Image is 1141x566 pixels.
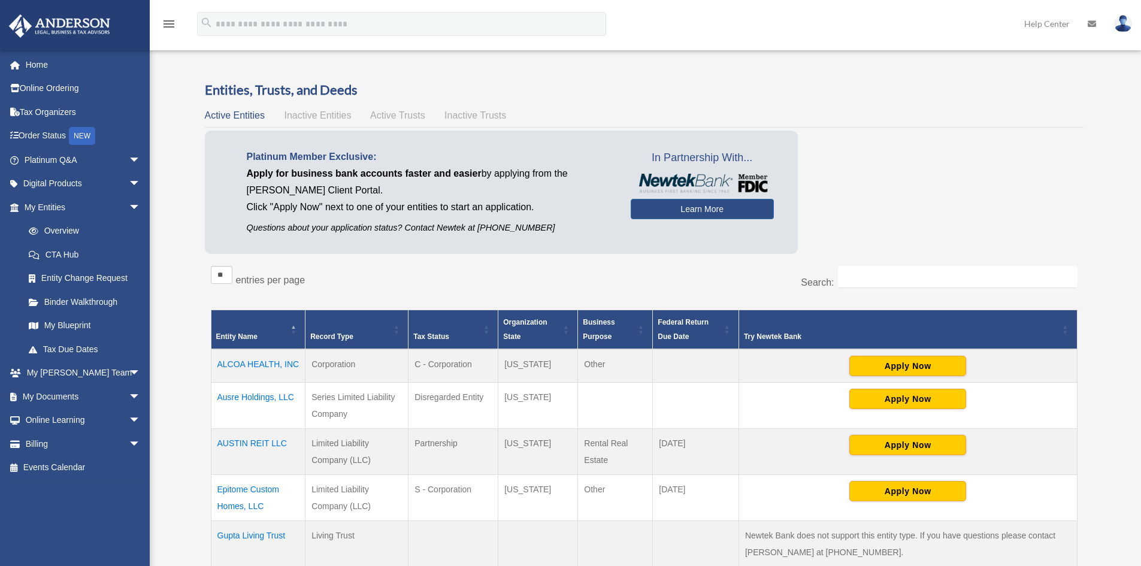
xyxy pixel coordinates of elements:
[1114,15,1132,32] img: User Pic
[8,408,159,432] a: Online Learningarrow_drop_down
[305,475,408,521] td: Limited Liability Company (LLC)
[305,429,408,475] td: Limited Liability Company (LLC)
[129,361,153,386] span: arrow_drop_down
[129,385,153,409] span: arrow_drop_down
[211,475,305,521] td: Epitome Custom Homes, LLC
[17,219,147,243] a: Overview
[211,310,305,350] th: Entity Name: Activate to invert sorting
[370,110,425,120] span: Active Trusts
[17,267,153,290] a: Entity Change Request
[5,14,114,38] img: Anderson Advisors Platinum Portal
[653,475,739,521] td: [DATE]
[8,148,159,172] a: Platinum Q&Aarrow_drop_down
[498,475,578,521] td: [US_STATE]
[8,361,159,385] a: My [PERSON_NAME] Teamarrow_drop_down
[498,429,578,475] td: [US_STATE]
[498,383,578,429] td: [US_STATE]
[637,174,768,193] img: NewtekBankLogoSM.png
[578,310,653,350] th: Business Purpose: Activate to sort
[8,385,159,408] a: My Documentsarrow_drop_down
[408,429,498,475] td: Partnership
[129,408,153,433] span: arrow_drop_down
[162,17,176,31] i: menu
[8,100,159,124] a: Tax Organizers
[8,53,159,77] a: Home
[444,110,506,120] span: Inactive Trusts
[8,195,153,219] a: My Entitiesarrow_drop_down
[236,275,305,285] label: entries per page
[583,318,615,341] span: Business Purpose
[408,475,498,521] td: S - Corporation
[305,310,408,350] th: Record Type: Activate to sort
[631,199,774,219] a: Learn More
[305,349,408,383] td: Corporation
[658,318,709,341] span: Federal Return Due Date
[8,124,159,149] a: Order StatusNEW
[408,310,498,350] th: Tax Status: Activate to sort
[211,349,305,383] td: ALCOA HEALTH, INC
[211,429,305,475] td: AUSTIN REIT LLC
[653,310,739,350] th: Federal Return Due Date: Activate to sort
[578,429,653,475] td: Rental Real Estate
[129,172,153,196] span: arrow_drop_down
[17,337,153,361] a: Tax Due Dates
[849,356,966,376] button: Apply Now
[247,220,613,235] p: Questions about your application status? Contact Newtek at [PHONE_NUMBER]
[408,383,498,429] td: Disregarded Entity
[69,127,95,145] div: NEW
[129,148,153,172] span: arrow_drop_down
[17,314,153,338] a: My Blueprint
[8,77,159,101] a: Online Ordering
[162,21,176,31] a: menu
[631,149,774,168] span: In Partnership With...
[17,290,153,314] a: Binder Walkthrough
[200,16,213,29] i: search
[503,318,547,341] span: Organization State
[498,310,578,350] th: Organization State: Activate to sort
[17,243,153,267] a: CTA Hub
[129,432,153,456] span: arrow_drop_down
[205,81,1084,99] h3: Entities, Trusts, and Deeds
[739,310,1077,350] th: Try Newtek Bank : Activate to sort
[408,349,498,383] td: C - Corporation
[578,349,653,383] td: Other
[247,199,613,216] p: Click "Apply Now" next to one of your entities to start an application.
[849,389,966,409] button: Apply Now
[413,332,449,341] span: Tax Status
[8,172,159,196] a: Digital Productsarrow_drop_down
[498,349,578,383] td: [US_STATE]
[129,195,153,220] span: arrow_drop_down
[310,332,353,341] span: Record Type
[578,475,653,521] td: Other
[247,168,482,178] span: Apply for business bank accounts faster and easier
[8,456,159,480] a: Events Calendar
[205,110,265,120] span: Active Entities
[801,277,834,287] label: Search:
[284,110,351,120] span: Inactive Entities
[211,383,305,429] td: Ausre Holdings, LLC
[247,149,613,165] p: Platinum Member Exclusive:
[247,165,613,199] p: by applying from the [PERSON_NAME] Client Portal.
[849,481,966,501] button: Apply Now
[8,432,159,456] a: Billingarrow_drop_down
[305,383,408,429] td: Series Limited Liability Company
[216,332,258,341] span: Entity Name
[849,435,966,455] button: Apply Now
[653,429,739,475] td: [DATE]
[744,329,1059,344] div: Try Newtek Bank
